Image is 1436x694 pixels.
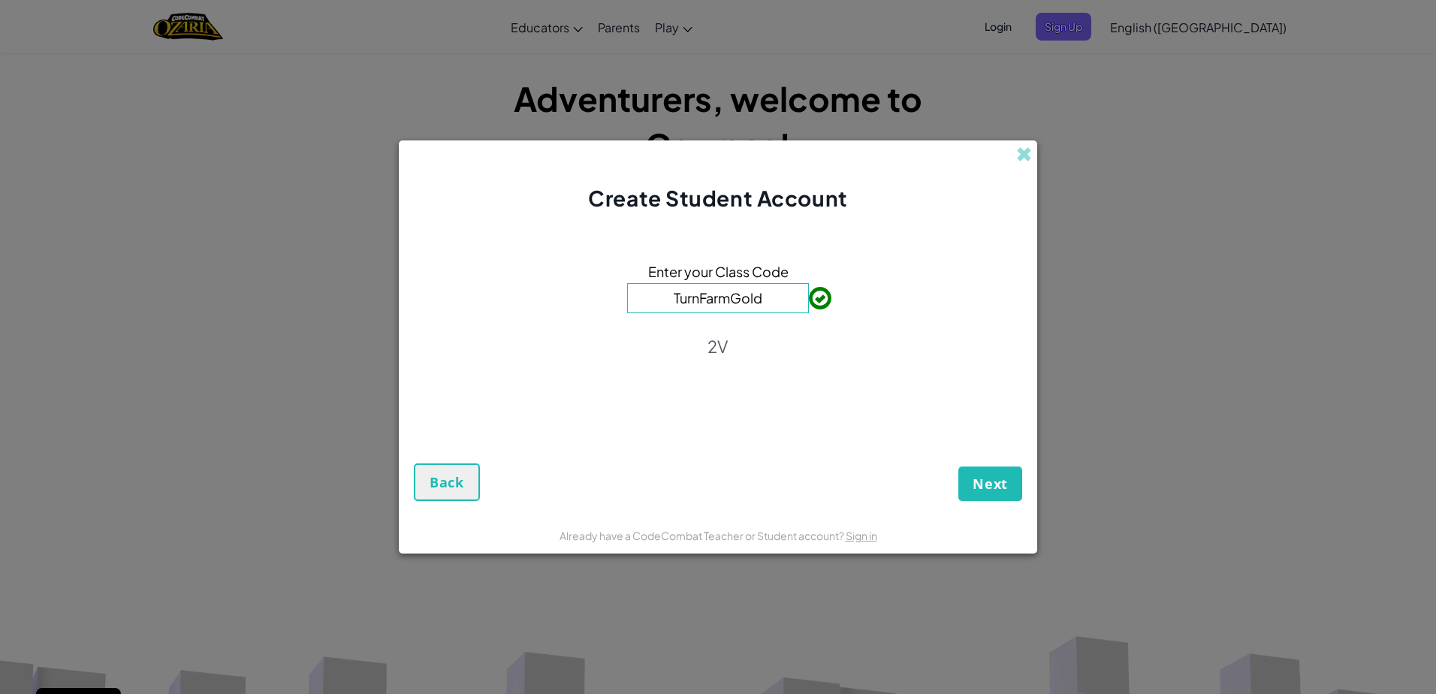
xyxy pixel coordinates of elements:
[846,529,877,542] a: Sign in
[648,261,789,282] span: Enter your Class Code
[973,475,1008,493] span: Next
[958,466,1022,501] button: Next
[430,473,464,491] span: Back
[560,529,846,542] span: Already have a CodeCombat Teacher or Student account?
[588,185,847,211] span: Create Student Account
[414,463,480,501] button: Back
[707,336,729,357] p: 2V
